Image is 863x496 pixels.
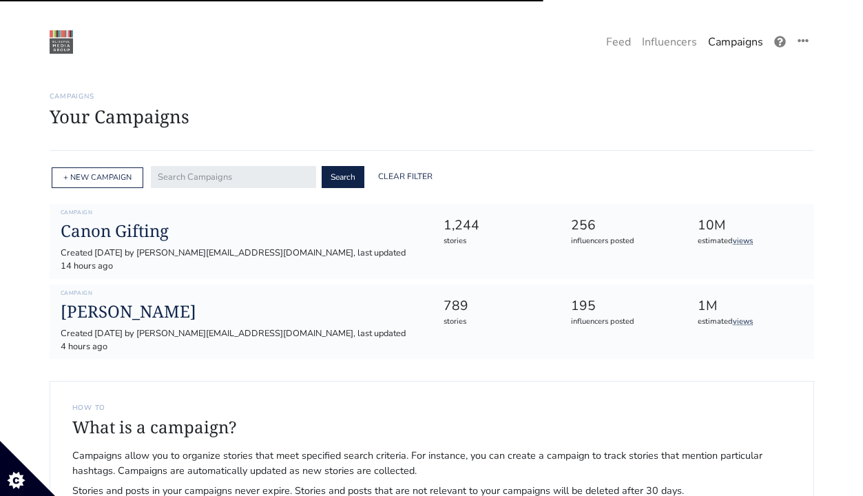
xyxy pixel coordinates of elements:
img: 22:22:48_1550874168 [50,30,73,54]
input: Search Campaigns [151,166,316,188]
a: Feed [601,28,636,56]
div: 256 [571,216,674,236]
button: Search [322,166,364,188]
div: estimated [698,236,800,247]
div: 10M [698,216,800,236]
a: views [733,316,753,327]
div: influencers posted [571,236,674,247]
a: Canon Gifting [61,221,422,241]
a: Campaigns [703,28,769,56]
div: 1M [698,296,800,316]
h1: Your Campaigns [50,106,814,127]
a: views [733,236,753,246]
h6: Campaign [61,209,422,216]
a: Influencers [636,28,703,56]
div: stories [444,236,546,247]
div: 1,244 [444,216,546,236]
a: Clear Filter [370,166,441,188]
h6: Campaign [61,290,422,297]
span: Campaigns allow you to organize stories that meet specified search criteria. For instance, you ca... [72,448,791,478]
div: 195 [571,296,674,316]
h4: What is a campaign? [72,417,791,437]
div: 789 [444,296,546,316]
a: [PERSON_NAME] [61,302,422,322]
a: + NEW CAMPAIGN [63,172,132,183]
div: estimated [698,316,800,328]
div: influencers posted [571,316,674,328]
h6: Campaigns [50,92,814,101]
div: stories [444,316,546,328]
div: Created [DATE] by [PERSON_NAME][EMAIL_ADDRESS][DOMAIN_NAME], last updated 14 hours ago [61,247,422,273]
div: Created [DATE] by [PERSON_NAME][EMAIL_ADDRESS][DOMAIN_NAME], last updated 4 hours ago [61,327,422,353]
h6: How to [72,404,791,412]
